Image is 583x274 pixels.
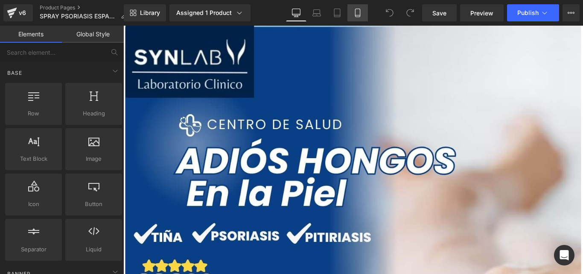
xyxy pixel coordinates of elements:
[347,4,368,21] a: Mobile
[17,7,28,18] div: v6
[286,4,306,21] a: Desktop
[554,245,574,265] div: Open Intercom Messenger
[40,13,117,20] span: SPRAY PSORIASIS ESPALDA
[470,9,493,18] span: Preview
[327,4,347,21] a: Tablet
[8,245,59,254] span: Separator
[62,26,124,43] a: Global Style
[381,4,398,21] button: Undo
[507,4,559,21] button: Publish
[460,4,504,21] a: Preview
[8,200,59,209] span: Icon
[8,154,59,163] span: Text Block
[8,109,59,118] span: Row
[3,4,33,21] a: v6
[68,200,120,209] span: Button
[40,4,134,11] a: Product Pages
[306,4,327,21] a: Laptop
[176,9,244,17] div: Assigned 1 Product
[68,245,120,254] span: Liquid
[68,154,120,163] span: Image
[6,69,23,77] span: Base
[68,109,120,118] span: Heading
[432,9,446,18] span: Save
[140,9,160,17] span: Library
[124,4,166,21] a: New Library
[402,4,419,21] button: Redo
[517,9,539,16] span: Publish
[563,4,580,21] button: More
